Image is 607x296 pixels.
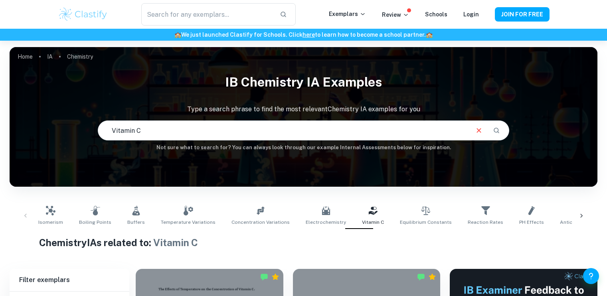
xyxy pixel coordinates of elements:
[141,3,273,26] input: Search for any exemplars...
[329,10,366,18] p: Exemplars
[47,51,53,62] a: IA
[67,52,93,61] p: Chemistry
[463,11,479,18] a: Login
[425,11,447,18] a: Schools
[58,6,109,22] img: Clastify logo
[79,219,111,226] span: Boiling Points
[583,268,599,284] button: Help and Feedback
[303,32,315,38] a: here
[400,219,452,226] span: Equilibrium Constants
[10,69,597,95] h1: IB Chemistry IA examples
[468,219,503,226] span: Reaction Rates
[174,32,181,38] span: 🏫
[10,105,597,114] p: Type a search phrase to find the most relevant Chemistry IA examples for you
[18,51,33,62] a: Home
[161,219,216,226] span: Temperature Variations
[10,269,129,291] h6: Filter exemplars
[428,273,436,281] div: Premium
[127,219,145,226] span: Buffers
[153,237,198,248] span: Vitamin C
[490,124,503,137] button: Search
[306,219,346,226] span: Electrochemistry
[426,32,433,38] span: 🏫
[39,235,568,250] h1: Chemistry IAs related to:
[382,10,409,19] p: Review
[417,273,425,281] img: Marked
[495,7,550,22] button: JOIN FOR FREE
[231,219,290,226] span: Concentration Variations
[471,123,486,138] button: Clear
[2,30,605,39] h6: We just launched Clastify for Schools. Click to learn how to become a school partner.
[519,219,544,226] span: pH Effects
[98,119,468,142] input: E.g. enthalpy of combustion, Winkler method, phosphate and temperature...
[362,219,384,226] span: Vitamin C
[271,273,279,281] div: Premium
[10,144,597,152] h6: Not sure what to search for? You can always look through our example Internal Assessments below f...
[260,273,268,281] img: Marked
[38,219,63,226] span: Isomerism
